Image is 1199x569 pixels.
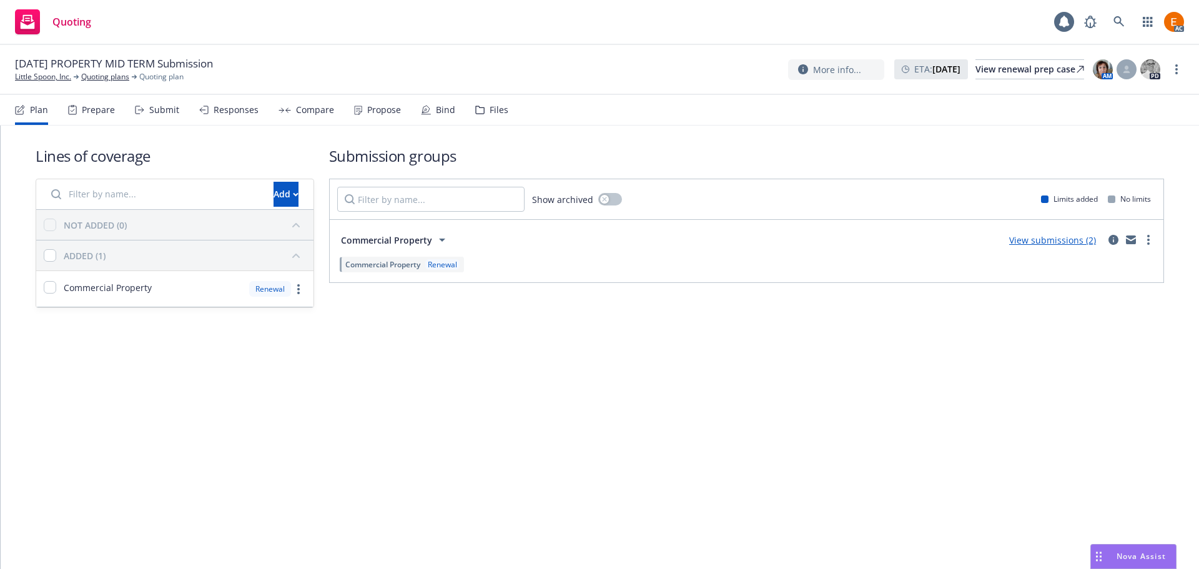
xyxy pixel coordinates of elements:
a: more [291,282,306,297]
img: photo [1164,12,1184,32]
button: Nova Assist [1090,544,1177,569]
div: Propose [367,105,401,115]
a: View renewal prep case [975,59,1084,79]
a: more [1169,62,1184,77]
div: Responses [214,105,259,115]
img: photo [1140,59,1160,79]
div: NOT ADDED (0) [64,219,127,232]
div: Plan [30,105,48,115]
a: Quoting [10,4,96,39]
span: Commercial Property [345,259,420,270]
div: Prepare [82,105,115,115]
div: View renewal prep case [975,60,1084,79]
button: More info... [788,59,884,80]
div: Renewal [425,259,460,270]
a: Quoting plans [81,71,129,82]
a: Switch app [1135,9,1160,34]
span: More info... [813,63,861,76]
button: Commercial Property [337,227,453,252]
span: Commercial Property [341,234,432,247]
div: No limits [1108,194,1151,204]
span: [DATE] PROPERTY MID TERM Submission [15,56,213,71]
a: more [1141,232,1156,247]
img: photo [1093,59,1113,79]
div: Files [490,105,508,115]
a: Little Spoon, Inc. [15,71,71,82]
button: ADDED (1) [64,245,306,265]
input: Filter by name... [337,187,525,212]
div: Bind [436,105,455,115]
div: Submit [149,105,179,115]
input: Filter by name... [44,182,266,207]
a: mail [1123,232,1138,247]
h1: Submission groups [329,146,1164,166]
div: Compare [296,105,334,115]
div: Add [274,182,299,206]
strong: [DATE] [932,63,960,75]
h1: Lines of coverage [36,146,314,166]
span: Nova Assist [1117,551,1166,562]
div: Drag to move [1091,545,1107,568]
button: Add [274,182,299,207]
span: Quoting plan [139,71,184,82]
button: NOT ADDED (0) [64,215,306,235]
a: circleInformation [1106,232,1121,247]
span: Commercial Property [64,281,152,294]
div: Renewal [249,281,291,297]
a: Search [1107,9,1132,34]
a: View submissions (2) [1009,234,1096,246]
span: Quoting [52,17,91,27]
div: Limits added [1041,194,1098,204]
span: Show archived [532,193,593,206]
a: Report a Bug [1078,9,1103,34]
span: ETA : [914,62,960,76]
div: ADDED (1) [64,249,106,262]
